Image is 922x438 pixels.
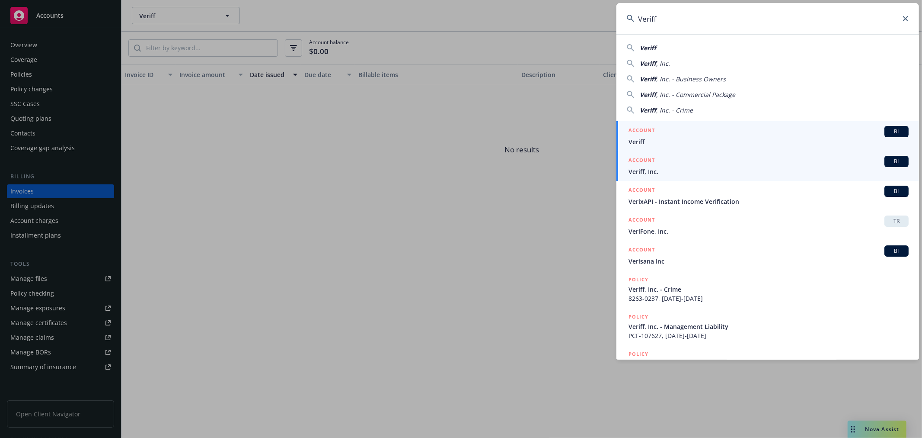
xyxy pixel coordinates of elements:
[640,106,656,114] span: Veriff
[656,59,670,68] span: , Inc.
[656,75,726,83] span: , Inc. - Business Owners
[628,227,909,236] span: VeriFone, Inc.
[628,331,909,340] span: PCF-107627, [DATE]-[DATE]
[628,257,909,266] span: Verisana Inc
[888,187,905,195] span: BI
[616,271,919,308] a: POLICYVeriff, Inc. - Crime8263-0237, [DATE]-[DATE]
[616,345,919,382] a: POLICYVeriff, Inc. - Excess Liability
[628,167,909,176] span: Veriff, Inc.
[628,350,648,358] h5: POLICY
[628,359,909,368] span: Veriff, Inc. - Excess Liability
[656,90,735,99] span: , Inc. - Commercial Package
[628,156,655,166] h5: ACCOUNT
[616,211,919,241] a: ACCOUNTTRVeriFone, Inc.
[616,3,919,34] input: Search...
[628,197,909,206] span: VerixAPI - Instant Income Verification
[640,75,656,83] span: Veriff
[628,275,648,284] h5: POLICY
[656,106,693,114] span: , Inc. - Crime
[888,128,905,135] span: BI
[888,247,905,255] span: BI
[628,285,909,294] span: Veriff, Inc. - Crime
[616,151,919,181] a: ACCOUNTBIVeriff, Inc.
[616,308,919,345] a: POLICYVeriff, Inc. - Management LiabilityPCF-107627, [DATE]-[DATE]
[628,322,909,331] span: Veriff, Inc. - Management Liability
[628,126,655,136] h5: ACCOUNT
[628,186,655,196] h5: ACCOUNT
[640,59,656,68] span: Veriff
[628,245,655,256] h5: ACCOUNT
[888,158,905,165] span: BI
[616,241,919,271] a: ACCOUNTBIVerisana Inc
[888,217,905,225] span: TR
[628,216,655,226] h5: ACCOUNT
[640,90,656,99] span: Veriff
[640,44,656,52] span: Veriff
[616,181,919,211] a: ACCOUNTBIVerixAPI - Instant Income Verification
[628,137,909,146] span: Veriff
[628,312,648,321] h5: POLICY
[628,294,909,303] span: 8263-0237, [DATE]-[DATE]
[616,121,919,151] a: ACCOUNTBIVeriff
